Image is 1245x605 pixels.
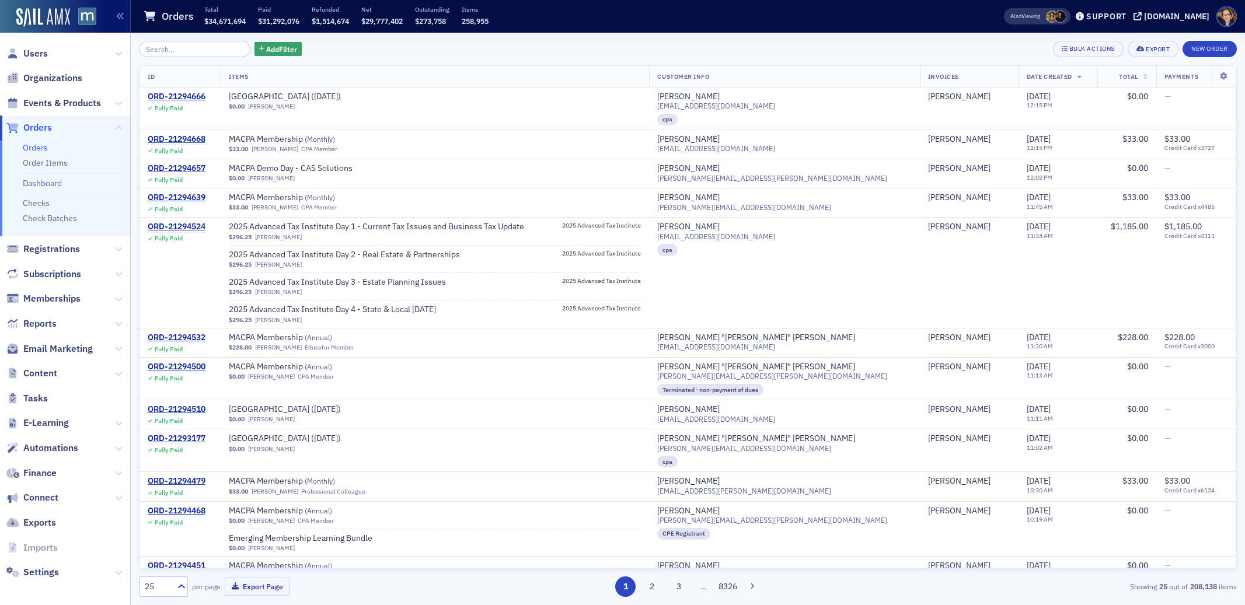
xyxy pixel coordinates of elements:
div: Fully Paid [155,417,183,425]
a: [PERSON_NAME] [928,333,991,343]
div: Fully Paid [155,176,183,184]
p: Paid [258,5,299,13]
span: [DATE] [1027,404,1051,414]
a: Checks [23,198,50,208]
span: ( Annual ) [305,362,332,371]
a: ORD-21293177 [148,433,205,444]
div: Export [1146,46,1170,53]
div: ORD-21294666 [148,92,205,102]
p: Net [361,5,403,13]
span: 2025 Advanced Tax Institute Day 4 - State & Local Tax Day [229,305,436,315]
span: MACPA Membership [229,506,376,516]
a: [PERSON_NAME] [928,561,991,571]
span: ( Annual ) [305,506,332,515]
span: [DATE] [1027,134,1051,144]
div: Fully Paid [155,104,183,112]
a: Check Batches [23,213,77,223]
a: [PERSON_NAME] [928,134,991,145]
time: 12:15 PM [1027,101,1052,109]
span: ( Monthly ) [305,193,335,202]
a: Emerging Membership Learning Bundle [229,533,376,544]
a: Registrations [6,243,80,256]
a: [PERSON_NAME] [657,404,720,415]
a: [PERSON_NAME] [255,316,302,324]
span: Profile [1216,6,1237,27]
span: Events & Products [23,97,101,110]
a: [PERSON_NAME] "[PERSON_NAME]" [PERSON_NAME] [657,362,855,372]
div: [DOMAIN_NAME] [1144,11,1209,22]
span: Settings [23,566,59,579]
a: [PERSON_NAME] [928,193,991,203]
span: Finance [23,467,57,480]
a: [PERSON_NAME] [248,373,295,380]
a: 2025 Advanced Tax Institute Day 2 - Real Estate & Partnerships [229,250,460,260]
span: Memberships [23,292,81,305]
a: E-Learning [6,417,69,429]
span: $0.00 [229,103,245,110]
span: Joseph Le Cren [928,92,1010,102]
time: 11:45 AM [1027,202,1053,211]
a: ORD-21294639 [148,193,205,203]
div: [PERSON_NAME] "[PERSON_NAME]" [PERSON_NAME] [657,333,855,343]
a: 2025 Advanced Tax Institute [562,277,641,288]
span: MACPA Membership [229,362,376,372]
span: Content [23,367,57,380]
span: 258,955 [462,16,489,26]
a: 2025 Advanced Tax Institute Day 1 - Current Tax Issues and Business Tax Update [229,222,524,232]
a: ORD-21294468 [148,506,205,516]
span: Items [229,72,249,81]
div: [PERSON_NAME] [657,222,720,232]
span: $33.00 [229,204,248,211]
a: [GEOGRAPHIC_DATA] ([DATE]) [229,92,376,102]
div: [PERSON_NAME] [657,476,720,487]
span: Customer Info [657,72,709,81]
a: [PERSON_NAME] [255,233,302,241]
span: 2025 Advanced Tax Institute [562,277,641,285]
a: [PERSON_NAME] [657,506,720,516]
a: 2025 Advanced Tax Institute Day 4 - State & Local [DATE] [229,305,436,315]
div: ORD-21294479 [148,476,205,487]
div: Educator Member [305,344,354,351]
a: ORD-21294451 [148,561,205,571]
a: Subscriptions [6,268,81,281]
span: Credit Card x3000 [1164,342,1228,350]
time: 12:15 PM [1027,144,1052,152]
span: — [1164,404,1171,414]
span: MACPA Town Hall (September 2025) [229,433,376,444]
a: [PERSON_NAME] [248,544,295,552]
button: Bulk Actions [1053,41,1124,57]
a: ORD-21294524 [148,222,205,232]
button: 3 [668,576,689,597]
span: $228.00 [1118,332,1148,342]
span: $0.00 [229,415,245,423]
button: New Order [1183,41,1237,57]
span: $228.00 [1164,332,1195,342]
span: ( Monthly ) [305,134,335,144]
a: ORD-21294510 [148,404,205,415]
a: [PERSON_NAME] [928,433,991,444]
span: $29,777,402 [361,16,403,26]
p: Total [204,5,246,13]
button: 8326 [717,576,738,597]
span: Connect [23,491,58,504]
a: [PERSON_NAME] [928,362,991,372]
span: MACPA Membership [229,134,376,145]
span: $1,185.00 [1111,221,1148,232]
span: 2025 Advanced Tax Institute [562,250,641,257]
span: $1,514,674 [312,16,349,26]
div: [PERSON_NAME] [657,561,720,571]
span: $0.00 [1127,163,1148,173]
span: $296.25 [229,288,252,296]
span: — [1164,361,1171,372]
a: Organizations [6,72,82,85]
span: Subscriptions [23,268,81,281]
a: Memberships [6,292,81,305]
span: Imports [23,541,58,554]
a: Order Items [23,158,68,168]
